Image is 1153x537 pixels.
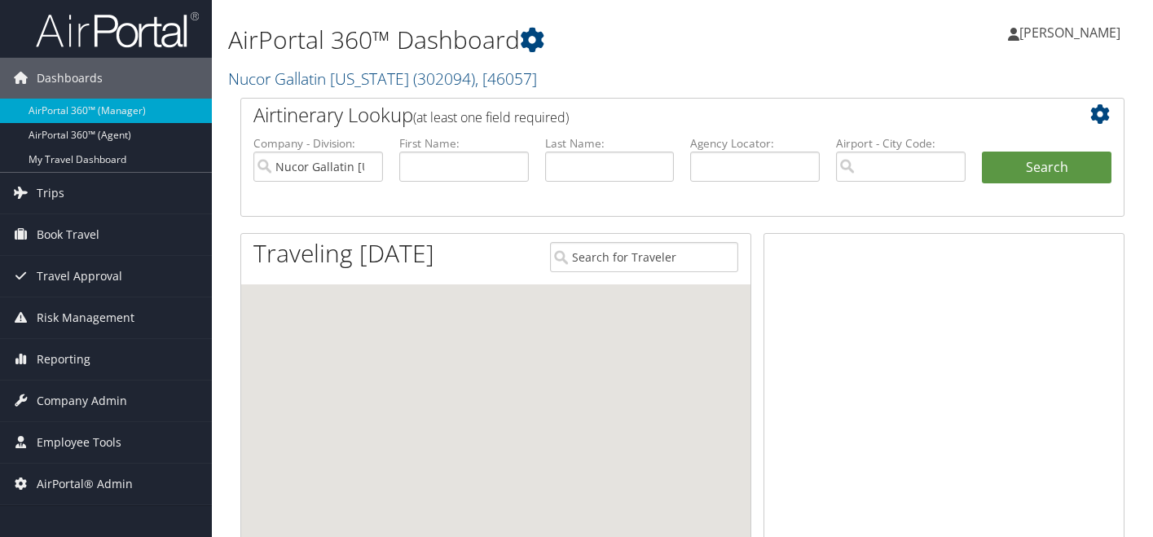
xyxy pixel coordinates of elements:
[37,422,121,463] span: Employee Tools
[545,135,675,152] label: Last Name:
[253,236,434,271] h1: Traveling [DATE]
[36,11,199,49] img: airportal-logo.png
[37,173,64,213] span: Trips
[1019,24,1120,42] span: [PERSON_NAME]
[37,297,134,338] span: Risk Management
[253,101,1038,129] h2: Airtinerary Lookup
[399,135,529,152] label: First Name:
[413,108,569,126] span: (at least one field required)
[37,464,133,504] span: AirPortal® Admin
[228,68,537,90] a: Nucor Gallatin [US_STATE]
[690,135,820,152] label: Agency Locator:
[836,135,966,152] label: Airport - City Code:
[475,68,537,90] span: , [ 46057 ]
[253,135,383,152] label: Company - Division:
[550,242,737,272] input: Search for Traveler
[37,214,99,255] span: Book Travel
[37,58,103,99] span: Dashboards
[1008,8,1137,57] a: [PERSON_NAME]
[982,152,1111,184] button: Search
[37,381,127,421] span: Company Admin
[37,256,122,297] span: Travel Approval
[37,339,90,380] span: Reporting
[413,68,475,90] span: ( 302094 )
[228,23,834,57] h1: AirPortal 360™ Dashboard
